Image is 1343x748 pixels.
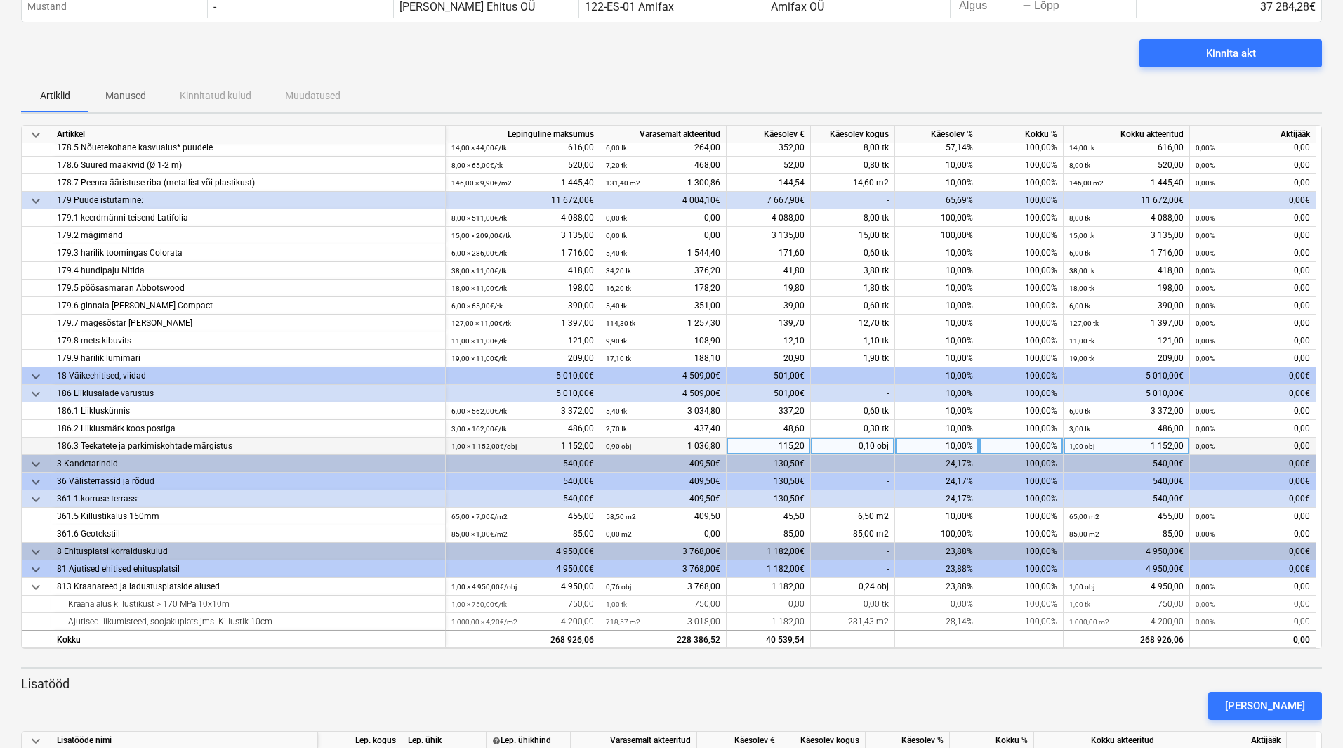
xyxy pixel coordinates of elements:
div: 0,60 tk [811,402,895,420]
div: 352,00 [727,139,811,157]
div: 3 768,00€ [600,543,727,560]
small: 38,00 × 11,00€ / tk [451,267,507,275]
div: Kokku % [979,126,1064,143]
div: 0,00 [1196,332,1310,350]
div: 19,80 [727,280,811,297]
div: 178.5 Nõuetekohane kasvualus* puudele [57,139,439,157]
small: 0,00 tk [606,214,627,222]
div: 100,00% [979,192,1064,209]
button: Kinnita akt [1139,39,1322,67]
div: 10,00% [895,157,979,174]
span: keyboard_arrow_down [27,192,44,209]
div: 540,00€ [446,455,600,473]
div: 5 010,00€ [446,367,600,385]
div: 41,80 [727,262,811,280]
div: 0,00€ [1190,543,1316,560]
small: 15,00 tk [1069,232,1094,240]
div: 11 672,00€ [1064,192,1190,209]
div: 540,00€ [446,473,600,490]
div: 186.1 Liikluskünnis [57,402,439,420]
div: 100,00% [895,525,979,543]
small: 6,00 tk [1069,249,1090,257]
small: 14,00 × 44,00€ / tk [451,144,507,152]
span: keyboard_arrow_down [27,561,44,578]
div: 23,88% [895,560,979,578]
div: 100,00% [979,578,1064,596]
div: 14,60 m2 [811,174,895,192]
div: 1 544,40 [606,244,720,262]
div: 0,00€ [1190,367,1316,385]
div: 0,00 [1196,244,1310,262]
small: 9,90 tk [606,337,627,345]
div: 337,20 [727,402,811,420]
small: 146,00 × 9,90€ / m2 [451,179,512,187]
div: 24,17% [895,455,979,473]
small: 8,00 × 511,00€ / tk [451,214,507,222]
div: 52,00 [727,157,811,174]
div: 0,10 obj [811,438,895,455]
div: 40 539,54 [727,631,811,648]
small: 19,00 tk [1069,355,1094,362]
div: 198,00 [1069,280,1184,297]
div: 179.1 keerdmänni teisend Latifolia [57,209,439,227]
div: Aktijääk [1190,126,1316,143]
small: 6,00 tk [1069,302,1090,310]
small: 34,20 tk [606,267,631,275]
div: 0,00 [1196,350,1310,367]
div: Varasemalt akteeritud [600,126,727,143]
div: 10,00% [895,244,979,262]
div: 1 397,00 [451,315,594,332]
div: - [811,560,895,578]
div: - [811,385,895,402]
small: 131,40 m2 [606,179,640,187]
div: 178,20 [606,280,720,297]
div: 4 088,00 [1069,209,1184,227]
span: keyboard_arrow_down [27,126,44,143]
div: 616,00 [1069,139,1184,157]
div: - [811,367,895,385]
div: 179.7 magesõstar [PERSON_NAME] [57,315,439,332]
div: 5 010,00€ [1064,367,1190,385]
div: 281,43 m2 [811,613,895,631]
div: 100,00% [979,420,1064,438]
div: Käesolev € [727,126,811,143]
div: 4 088,00 [727,209,811,227]
div: 1 182,00€ [727,560,811,578]
div: 12,70 tk [811,315,895,332]
div: 10,00% [895,438,979,455]
div: 100,00% [979,227,1064,244]
div: Käesolev % [895,126,979,143]
div: 130,50€ [727,455,811,473]
small: 8,00 tk [1069,214,1090,222]
div: 0,00€ [1190,490,1316,508]
div: [PERSON_NAME] [1225,697,1305,715]
div: 10,00% [895,280,979,297]
small: 114,30 tk [606,320,635,327]
div: 540,00€ [1064,490,1190,508]
div: 409,50€ [600,490,727,508]
span: keyboard_arrow_down [27,456,44,473]
div: 10,00% [895,350,979,367]
small: 18,00 tk [1069,284,1094,292]
div: 3 768,00€ [600,560,727,578]
div: 0,00 [606,209,720,227]
div: 0,30 tk [811,420,895,438]
div: 0,00 [1196,262,1310,280]
div: 100,00% [895,209,979,227]
div: 28,14% [895,613,979,631]
div: 1 397,00 [1069,315,1184,332]
small: 146,00 m2 [1069,179,1104,187]
div: 501,00€ [727,385,811,402]
div: 3,80 tk [811,262,895,280]
small: 0,00% [1196,179,1215,187]
div: 15,00 tk [811,227,895,244]
div: 0,00 tk [811,596,895,613]
div: 115,20 [727,438,811,455]
div: 100,00% [979,209,1064,227]
div: 264,00 [606,139,720,157]
div: 390,00 [1069,297,1184,315]
small: 0,00 tk [606,232,627,240]
button: [PERSON_NAME] [1208,692,1322,720]
small: 0,00% [1196,232,1215,240]
div: 18 Väikeehitised, viidad [57,367,439,385]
